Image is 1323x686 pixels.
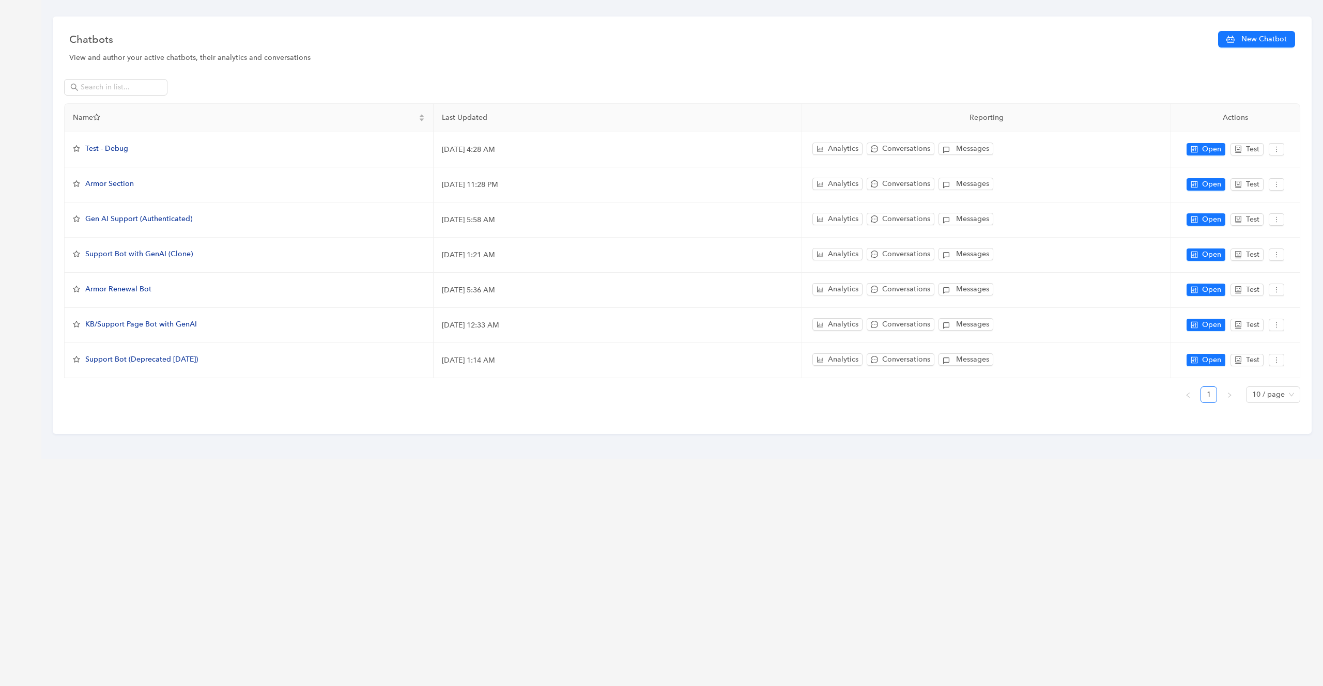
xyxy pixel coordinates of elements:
button: Messages [939,213,993,225]
span: control [1191,321,1198,329]
span: control [1191,286,1198,293]
button: more [1269,213,1284,226]
span: Messages [956,248,989,260]
span: Support Bot with GenAI (Clone) [85,250,193,258]
button: robotTest [1230,284,1264,296]
button: bar-chartAnalytics [812,283,863,295]
span: Test [1246,249,1259,260]
th: Last Updated [434,104,803,132]
span: message [871,321,878,328]
span: Conversations [882,284,930,295]
span: more [1273,321,1280,329]
span: Open [1202,144,1221,155]
td: [DATE] 11:28 PM [434,167,803,202]
span: star [73,321,80,328]
span: star [73,251,80,258]
button: more [1269,178,1284,191]
span: Open [1202,354,1221,366]
span: message [871,356,878,363]
span: Open [1202,249,1221,260]
button: more [1269,354,1284,366]
button: robotTest [1230,143,1264,155]
span: Analytics [828,354,858,365]
span: Messages [956,284,989,295]
span: Armor Renewal Bot [85,285,151,293]
span: Messages [956,213,989,225]
span: more [1273,216,1280,223]
span: KB/Support Page Bot with GenAI [85,320,197,329]
span: message [871,180,878,188]
span: Conversations [882,248,930,260]
span: Test [1246,214,1259,225]
span: Messages [956,143,989,154]
span: bar-chart [817,215,824,223]
span: Name [73,112,417,123]
span: Open [1202,214,1221,225]
span: message [871,215,878,223]
button: controlOpen [1187,178,1225,191]
td: [DATE] 1:21 AM [434,238,803,273]
span: bar-chart [817,356,824,363]
button: controlOpen [1187,284,1225,296]
div: View and author your active chatbots, their analytics and conversations [69,52,1295,64]
button: more [1269,143,1284,155]
span: star [93,114,100,121]
button: bar-chartAnalytics [812,318,863,331]
button: more [1269,248,1284,261]
span: robot [1235,321,1242,329]
span: Test [1246,144,1259,155]
span: bar-chart [817,180,824,188]
span: star [73,356,80,363]
button: right [1221,386,1238,403]
button: controlOpen [1187,319,1225,331]
span: Test [1246,319,1259,331]
span: Test [1246,179,1259,190]
button: controlOpen [1187,213,1225,226]
button: Messages [939,178,993,190]
span: bar-chart [817,321,824,328]
span: Analytics [828,319,858,330]
button: Messages [939,318,993,331]
button: bar-chartAnalytics [812,353,863,366]
span: Conversations [882,213,930,225]
span: Analytics [828,178,858,190]
li: Previous Page [1180,386,1196,403]
button: messageConversations [867,178,934,190]
button: more [1269,319,1284,331]
span: robot [1235,356,1242,364]
button: messageConversations [867,283,934,295]
span: Conversations [882,319,930,330]
span: Open [1202,284,1221,295]
button: more [1269,284,1284,296]
button: robotTest [1230,319,1264,331]
span: bar-chart [817,286,824,293]
span: more [1273,146,1280,153]
span: Chatbots [69,31,113,48]
span: Armor Section [85,179,134,188]
span: Test - Debug [85,144,128,153]
button: bar-chartAnalytics [812,143,863,155]
span: Messages [956,319,989,330]
span: robot [1235,146,1242,153]
td: [DATE] 1:14 AM [434,343,803,378]
span: Analytics [828,284,858,295]
button: messageConversations [867,248,934,260]
button: messageConversations [867,143,934,155]
span: search [70,83,79,91]
span: Messages [956,178,989,190]
span: Gen AI Support (Authenticated) [85,214,192,223]
span: control [1191,251,1198,258]
span: message [871,251,878,258]
span: Open [1202,319,1221,331]
span: Conversations [882,178,930,190]
button: Messages [939,248,993,260]
button: robotTest [1230,248,1264,261]
button: robotTest [1230,213,1264,226]
span: robot [1235,286,1242,293]
li: Next Page [1221,386,1238,403]
td: [DATE] 5:36 AM [434,273,803,308]
input: Search in list... [81,82,153,93]
span: star [73,286,80,293]
button: Messages [939,143,993,155]
span: bar-chart [817,145,824,152]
